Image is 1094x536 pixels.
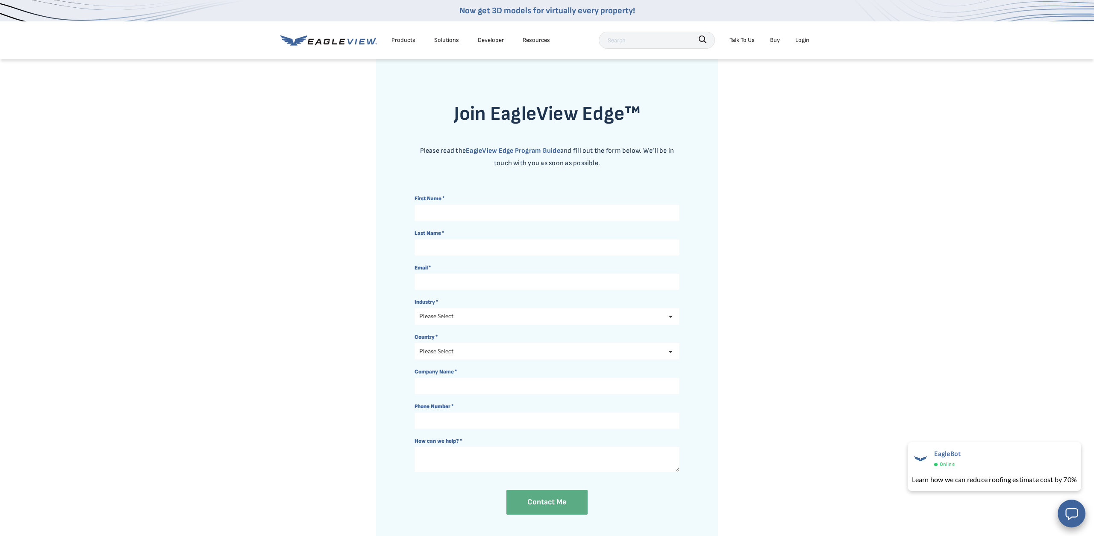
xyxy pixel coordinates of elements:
[478,35,504,45] a: Developer
[415,368,454,375] span: Company Name
[454,102,641,126] strong: Join EagleView Edge™
[729,35,755,45] div: Talk To Us
[523,35,550,45] div: Resources
[912,474,1077,485] div: Learn how we can reduce roofing estimate cost by 70%
[415,334,435,341] span: Country
[415,230,441,237] span: Last Name
[1058,500,1085,527] button: Open chat window
[415,145,679,170] p: Please read the and fill out the form below. We’ll be in touch with you as soon as possible.
[459,6,635,16] a: Now get 3D models for virtually every property!
[415,299,435,305] span: Industry
[415,403,450,410] span: Phone Number
[770,35,780,45] a: Buy
[599,32,715,49] input: Search
[415,195,441,202] span: First Name
[415,264,428,271] span: Email
[391,35,415,45] div: Products
[466,147,560,155] a: EagleView Edge Program Guide
[912,450,929,467] img: EagleBot
[434,35,459,45] div: Solutions
[934,450,961,458] span: EagleBot
[795,35,809,45] div: Login
[506,490,588,515] input: Contact me
[415,438,459,444] span: How can we help?
[940,460,955,469] span: Online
